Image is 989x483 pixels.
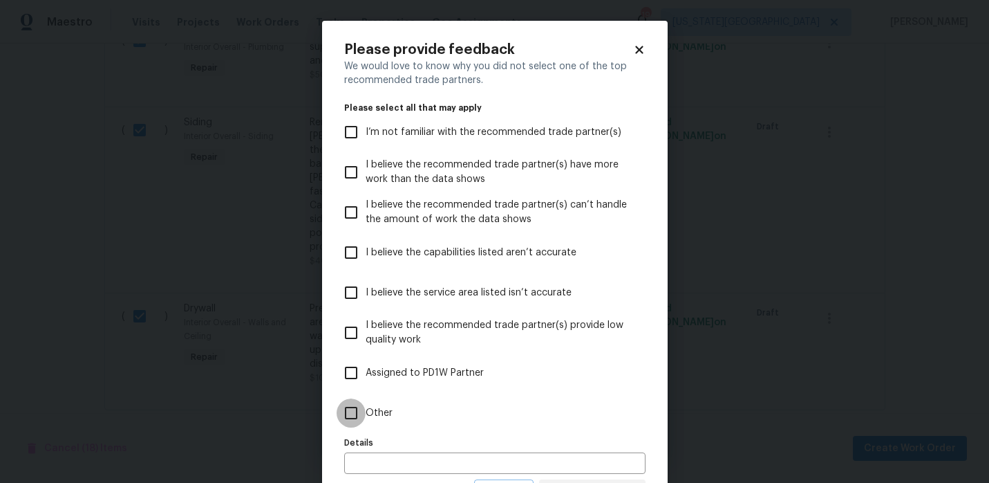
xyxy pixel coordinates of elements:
span: I believe the capabilities listed aren’t accurate [366,246,576,260]
span: I believe the recommended trade partner(s) have more work than the data shows [366,158,634,187]
label: Details [344,439,646,447]
span: Other [366,406,393,421]
span: I believe the recommended trade partner(s) can’t handle the amount of work the data shows [366,198,634,227]
span: I believe the service area listed isn’t accurate [366,286,572,300]
h2: Please provide feedback [344,43,633,57]
span: Assigned to PD1W Partner [366,366,484,381]
legend: Please select all that may apply [344,104,646,112]
span: I believe the recommended trade partner(s) provide low quality work [366,318,634,347]
div: We would love to know why you did not select one of the top recommended trade partners. [344,60,646,87]
span: I’m not familiar with the recommended trade partner(s) [366,125,621,140]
